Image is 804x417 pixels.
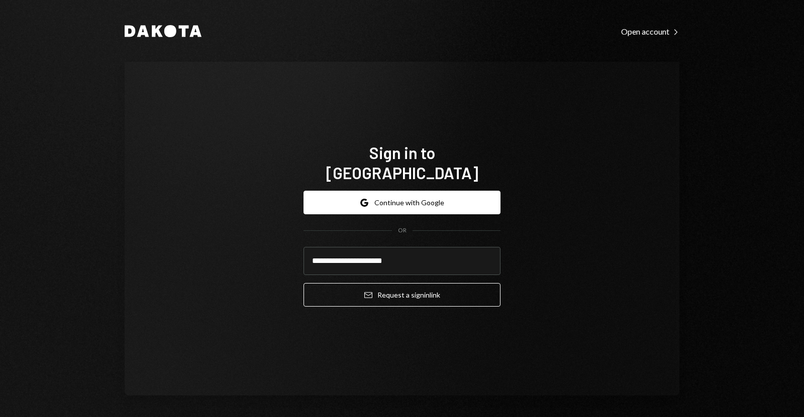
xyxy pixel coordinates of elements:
[621,27,679,37] div: Open account
[398,226,407,235] div: OR
[304,283,500,307] button: Request a signinlink
[304,143,500,183] h1: Sign in to [GEOGRAPHIC_DATA]
[304,191,500,214] button: Continue with Google
[621,26,679,37] a: Open account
